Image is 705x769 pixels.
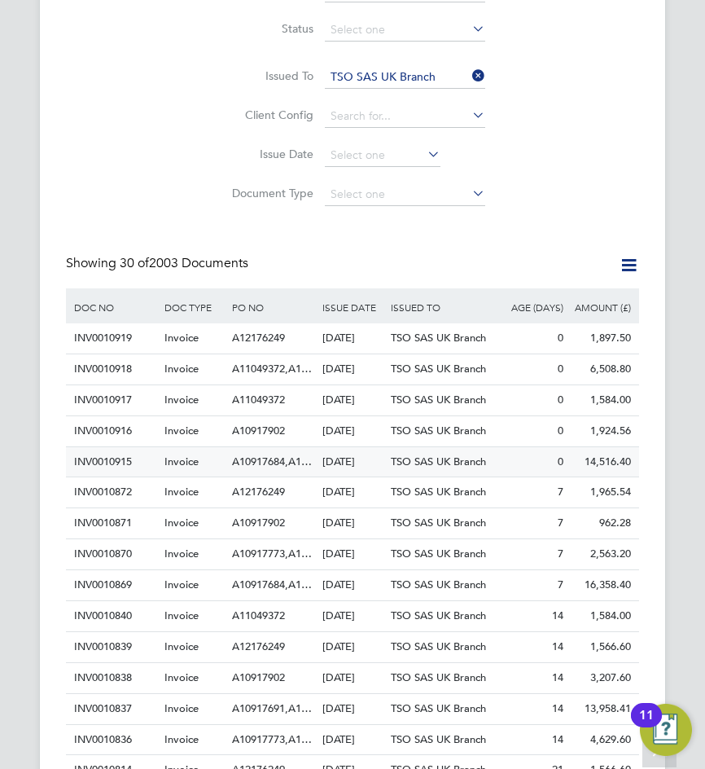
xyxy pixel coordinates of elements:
[391,732,486,746] span: TSO SAS UK Branch
[232,701,312,715] span: A10917691,A1…
[391,547,486,560] span: TSO SAS UK Branch
[318,288,386,326] div: ISSUE DATE
[70,539,160,569] div: INV0010870
[164,424,199,437] span: Invoice
[164,455,199,468] span: Invoice
[232,424,285,437] span: A10917902
[70,601,160,631] div: INV0010840
[391,393,486,406] span: TSO SAS UK Branch
[387,288,500,326] div: ISSUED TO
[70,725,160,755] div: INV0010836
[558,547,563,560] span: 7
[325,19,485,42] input: Select one
[160,288,228,326] div: DOC TYPE
[499,288,567,326] div: AGE (DAYS)
[164,393,199,406] span: Invoice
[70,570,160,600] div: INV0010869
[318,570,386,600] div: [DATE]
[232,485,285,499] span: A12176249
[318,725,386,755] div: [DATE]
[318,385,386,415] div: [DATE]
[164,639,199,653] span: Invoice
[552,609,563,622] span: 14
[567,477,635,508] div: 1,965.54
[325,66,485,89] input: Search for...
[567,694,635,724] div: 13,958.41
[558,485,563,499] span: 7
[558,455,563,468] span: 0
[318,663,386,693] div: [DATE]
[639,715,654,736] div: 11
[70,385,160,415] div: INV0010917
[558,578,563,591] span: 7
[552,670,563,684] span: 14
[318,354,386,384] div: [DATE]
[164,362,199,376] span: Invoice
[567,539,635,569] div: 2,563.20
[640,704,692,756] button: Open Resource Center, 11 new notifications
[220,147,313,161] label: Issue Date
[391,609,486,622] span: TSO SAS UK Branch
[220,186,313,200] label: Document Type
[220,21,313,36] label: Status
[318,601,386,631] div: [DATE]
[70,288,160,326] div: DOC NO
[228,288,318,326] div: PO NO
[325,144,440,167] input: Select one
[232,362,312,376] span: A11049372,A1…
[70,477,160,508] div: INV0010872
[164,578,199,591] span: Invoice
[220,68,313,83] label: Issued To
[70,508,160,538] div: INV0010871
[232,639,285,653] span: A12176249
[232,393,285,406] span: A11049372
[164,701,199,715] span: Invoice
[232,331,285,345] span: A12176249
[318,694,386,724] div: [DATE]
[70,632,160,662] div: INV0010839
[567,288,635,326] div: AMOUNT (£)
[391,485,486,499] span: TSO SAS UK Branch
[567,447,635,477] div: 14,516.40
[567,508,635,538] div: 962.28
[318,477,386,508] div: [DATE]
[318,508,386,538] div: [DATE]
[567,663,635,693] div: 3,207.60
[70,354,160,384] div: INV0010918
[325,105,485,128] input: Search for...
[164,547,199,560] span: Invoice
[567,632,635,662] div: 1,566.60
[391,424,486,437] span: TSO SAS UK Branch
[220,108,313,122] label: Client Config
[567,601,635,631] div: 1,584.00
[558,516,563,530] span: 7
[391,701,486,715] span: TSO SAS UK Branch
[120,255,149,271] span: 30 of
[232,732,312,746] span: A10917773,A1…
[164,331,199,345] span: Invoice
[164,609,199,622] span: Invoice
[567,323,635,354] div: 1,897.50
[70,323,160,354] div: INV0010919
[552,639,563,653] span: 14
[232,578,312,591] span: A10917684,A1…
[318,416,386,446] div: [DATE]
[120,255,248,271] span: 2003 Documents
[391,578,486,591] span: TSO SAS UK Branch
[164,732,199,746] span: Invoice
[567,570,635,600] div: 16,358.40
[232,547,312,560] span: A10917773,A1…
[391,516,486,530] span: TSO SAS UK Branch
[70,663,160,693] div: INV0010838
[558,393,563,406] span: 0
[391,670,486,684] span: TSO SAS UK Branch
[318,323,386,354] div: [DATE]
[558,362,563,376] span: 0
[164,670,199,684] span: Invoice
[318,539,386,569] div: [DATE]
[552,732,563,746] span: 14
[70,416,160,446] div: INV0010916
[164,516,199,530] span: Invoice
[232,516,285,530] span: A10917902
[567,385,635,415] div: 1,584.00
